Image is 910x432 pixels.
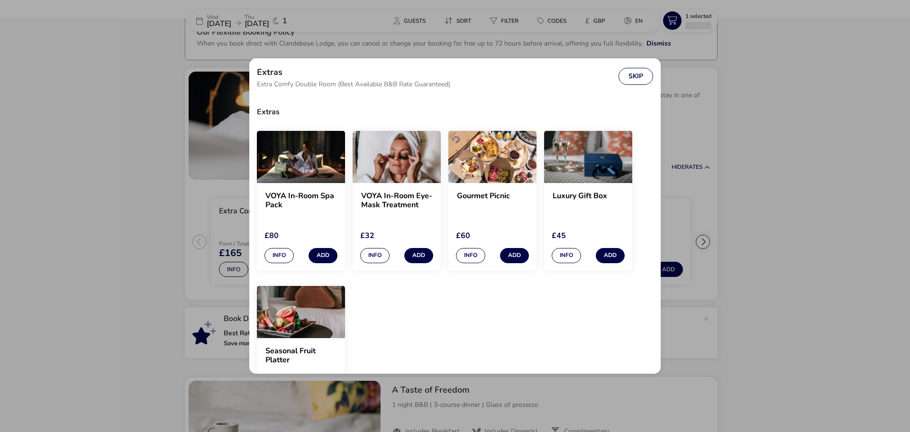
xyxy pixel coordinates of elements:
span: £45 [552,230,566,241]
button: Add [596,248,625,263]
h2: VOYA In-Room Eye-Mask Treatment [361,192,432,210]
button: Add [404,248,433,263]
button: Add [500,248,529,263]
h2: Seasonal Fruit Platter [265,347,337,365]
div: extras selection modal [249,58,661,374]
h2: Luxury Gift Box [553,192,624,210]
button: Info [552,248,581,263]
span: £80 [264,230,279,241]
button: Info [264,248,294,263]
h2: Extras [257,68,282,76]
span: Extra Comfy Double Room (Best Available B&B Rate Guaranteed) [257,81,450,88]
button: Add [309,248,337,263]
span: £60 [456,230,470,241]
h2: Gourmet Picnic [457,192,528,210]
h3: Extras [257,101,653,123]
button: Skip [619,68,653,85]
span: £32 [360,230,374,241]
h2: VOYA In-Room Spa Pack [265,192,337,210]
button: Info [456,248,485,263]
button: Info [360,248,390,263]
